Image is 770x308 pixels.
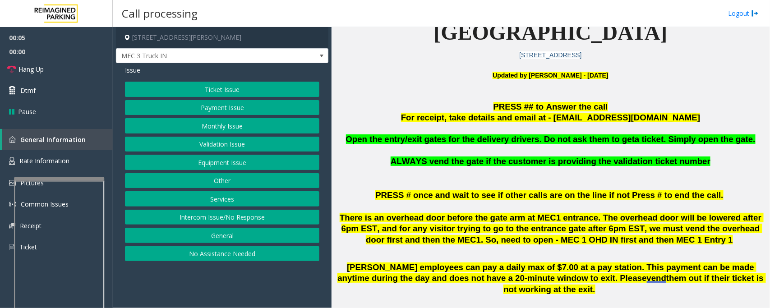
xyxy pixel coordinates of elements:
h4: [STREET_ADDRESS][PERSON_NAME] [116,27,328,48]
span: Pause [18,107,36,116]
span: MEC 3 Truck IN [116,49,286,63]
img: 'icon' [9,180,16,186]
button: Equipment Issue [125,155,319,170]
button: Other [125,173,319,188]
button: Validation Issue [125,137,319,152]
button: Ticket Issue [125,82,319,97]
span: Open the entry/exit gates for the delivery drivers. Do not ask them to get [346,134,635,144]
span: For receipt, take details and email at - [EMAIL_ADDRESS][DOMAIN_NAME] [401,113,700,122]
span: Hang Up [18,64,44,74]
h3: Call processing [117,2,202,24]
img: 'icon' [9,136,16,143]
span: PRESS ## to Answer the call [493,102,608,111]
button: Monthly Issue [125,118,319,133]
img: 'icon' [9,201,16,208]
span: Dtmf [20,86,36,95]
span: ALWAYS vend the gate if the customer is providing the validation ticket number [391,156,710,166]
img: 'icon' [9,157,15,165]
span: vend [647,273,667,283]
span: There is an overhead door before the gate arm at MEC1 entrance. The overhead door will be lowered... [340,213,764,245]
img: 'icon' [9,243,15,251]
span: Issue [125,65,140,75]
span: a ticket. Simply open the gate. [635,134,755,144]
button: General [125,228,319,243]
button: Intercom Issue/No Response [125,210,319,225]
b: Updated by [PERSON_NAME] - [DATE] [493,72,608,79]
span: . [593,285,595,294]
span: [PERSON_NAME] employees can pay a daily max of $7.00 at a pay station. This payment can be made a... [337,262,756,283]
a: General Information [2,129,113,150]
img: 'icon' [9,223,15,229]
button: Services [125,191,319,207]
span: Rate Information [19,156,69,165]
span: General Information [20,135,86,144]
span: PRESS # once and wait to see if other calls are on the line if not Press # to end the call. [375,190,723,200]
span: [GEOGRAPHIC_DATA] [434,20,668,44]
a: [STREET_ADDRESS] [519,51,581,59]
button: No Assistance Needed [125,246,319,262]
a: Logout [728,9,759,18]
button: Payment Issue [125,100,319,115]
img: logout [752,9,759,18]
